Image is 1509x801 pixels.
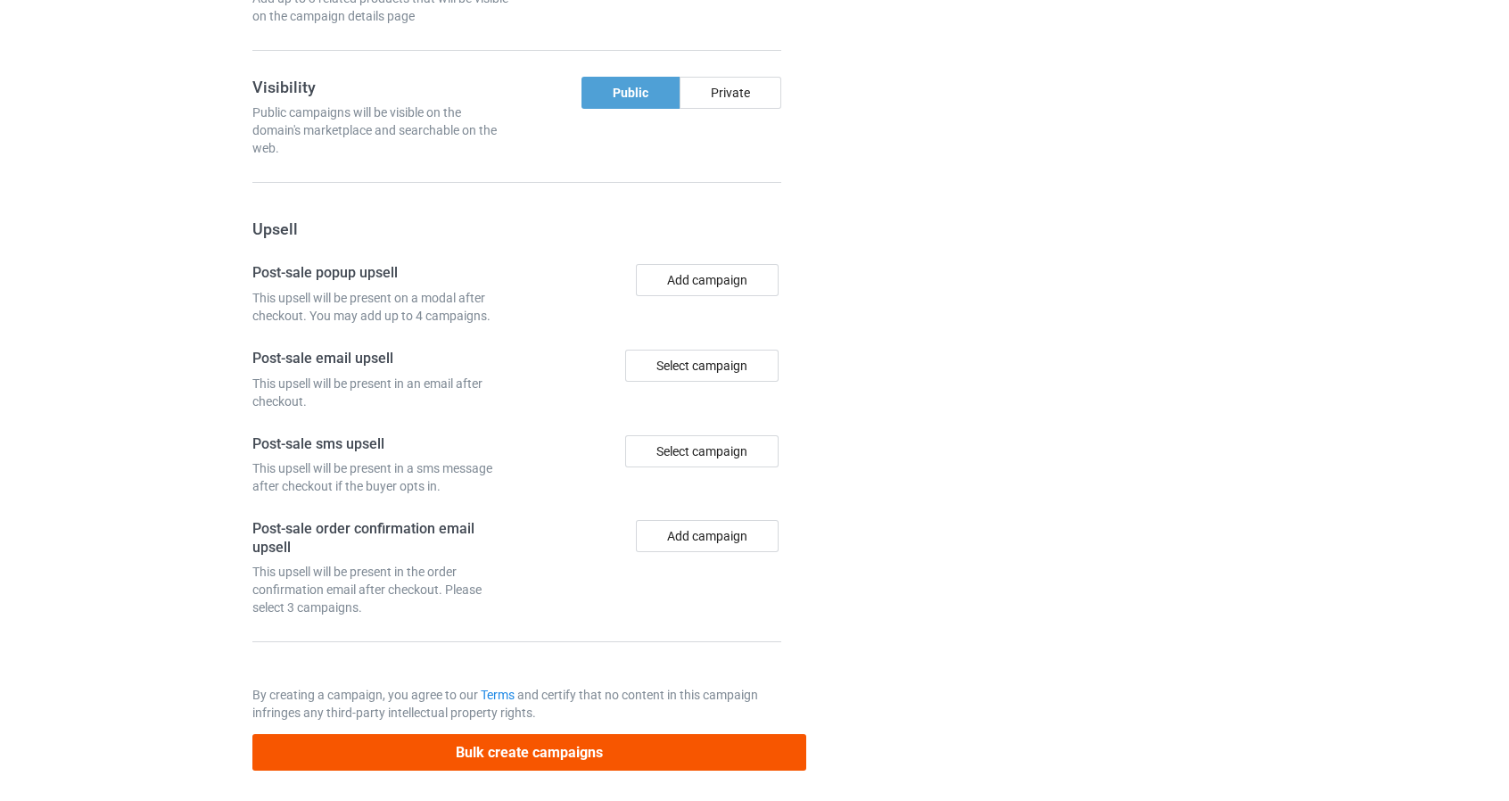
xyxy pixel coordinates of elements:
[625,435,779,467] div: Select campaign
[252,77,511,97] h3: Visibility
[252,350,511,368] h4: Post-sale email upsell
[252,103,511,157] div: Public campaigns will be visible on the domain's marketplace and searchable on the web.
[252,435,511,454] h4: Post-sale sms upsell
[636,264,779,296] button: Add campaign
[252,459,511,495] div: This upsell will be present in a sms message after checkout if the buyer opts in.
[581,77,680,109] div: Public
[252,686,782,722] p: By creating a campaign, you agree to our and certify that no content in this campaign infringes a...
[625,350,779,382] div: Select campaign
[252,520,511,557] h4: Post-sale order confirmation email upsell
[252,375,511,410] div: This upsell will be present in an email after checkout.
[252,219,782,239] h3: Upsell
[252,289,511,325] div: This upsell will be present on a modal after checkout. You may add up to 4 campaigns.
[252,734,807,771] button: Bulk create campaigns
[252,264,511,283] h4: Post-sale popup upsell
[481,688,515,702] a: Terms
[252,563,511,616] div: This upsell will be present in the order confirmation email after checkout. Please select 3 campa...
[636,520,779,552] button: Add campaign
[680,77,781,109] div: Private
